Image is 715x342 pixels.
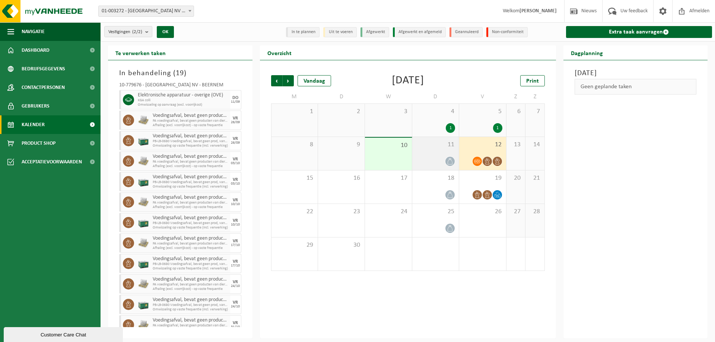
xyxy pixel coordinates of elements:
[153,256,228,262] span: Voedingsafval, bevat geen producten van dierlijke oorsprong, gemengde verpakking (exclusief glas)
[416,174,455,182] span: 18
[232,96,238,100] div: DO
[275,174,314,182] span: 15
[233,300,238,305] div: VR
[22,78,65,97] span: Contactpersonen
[231,141,240,145] div: 26/09
[526,78,539,84] span: Print
[176,70,184,77] span: 19
[231,325,240,329] div: 31/10
[153,215,228,221] span: Voedingsafval, bevat geen producten van dierlijke oorsprong, gemengde verpakking (exclusief glas)
[463,108,502,116] span: 5
[393,27,446,37] li: Afgewerkt en afgemeld
[22,41,50,60] span: Dashboard
[119,68,241,79] h3: In behandeling ( )
[22,153,82,171] span: Acceptatievoorwaarden
[510,108,521,116] span: 6
[153,195,228,201] span: Voedingsafval, bevat geen producten van dierlijke oorsprong, gemengde verpakking (exclusief glas)
[153,282,228,287] span: PA voedingsafval, bevat geen producten van dierlijke oorspr,
[153,307,228,312] span: Omwisseling op vaste frequentie (incl. verwerking)
[153,266,228,271] span: Omwisseling op vaste frequentie (incl. verwerking)
[231,182,240,186] div: 03/10
[22,22,45,41] span: Navigatie
[231,202,240,206] div: 10/10
[153,113,228,119] span: Voedingsafval, bevat geen producten van dierlijke oorsprong, gemengde verpakking (exclusief glas)
[108,45,173,60] h2: Te verwerken taken
[104,26,152,37] button: Vestigingen(2/2)
[369,141,408,150] span: 10
[506,90,525,103] td: Z
[529,108,540,116] span: 7
[231,223,240,227] div: 10/10
[283,75,294,86] span: Volgende
[138,278,149,290] img: LP-PA-00000-WDN-11
[231,264,240,268] div: 17/10
[519,8,557,14] strong: [PERSON_NAME]
[22,115,45,134] span: Kalender
[520,75,545,86] a: Print
[298,75,331,86] div: Vandaag
[369,208,408,216] span: 24
[153,323,228,328] span: PA voedingsafval, bevat geen producten van dierlijke oorspr,
[231,284,240,288] div: 24/10
[22,134,55,153] span: Product Shop
[231,100,240,104] div: 11/09
[153,317,228,323] span: Voedingsafval, bevat geen producten van dierlijke oorsprong, gemengde verpakking (exclusief glas)
[153,226,228,230] span: Omwisseling op vaste frequentie (incl. verwerking)
[138,319,149,330] img: LP-PA-00000-WDN-11
[322,108,361,116] span: 2
[153,133,228,139] span: Voedingsafval, bevat geen producten van dierlijke oorsprong, gemengde verpakking (exclusief glas)
[510,208,521,216] span: 27
[138,98,228,103] span: KGA colli
[322,174,361,182] span: 16
[416,108,455,116] span: 4
[153,201,228,205] span: PA voedingsafval, bevat geen producten van dierlijke oorspr,
[138,217,149,228] img: PB-LB-0680-HPE-GN-01
[138,92,228,98] span: Elektronische apparatuur - overige (OVE)
[153,180,228,185] span: PB-LB-0680 Voedingsafval, bevat geen prod, van dierl oorspr
[275,141,314,149] span: 8
[153,242,228,246] span: PA voedingsafval, bevat geen producten van dierlijke oorspr,
[138,115,149,126] img: LP-PA-00000-WDN-11
[529,208,540,216] span: 28
[463,174,502,182] span: 19
[98,6,194,17] span: 01-003272 - BELGOSUC NV - BEERNEM
[138,196,149,208] img: LP-PA-00000-WDN-11
[138,299,149,310] img: PB-LB-0680-HPE-GN-01
[138,135,149,146] img: PB-LB-0680-HPE-GN-01
[575,68,697,79] h3: [DATE]
[153,297,228,303] span: Voedingsafval, bevat geen producten van dierlijke oorsprong, gemengde verpakking (exclusief glas)
[529,174,540,182] span: 21
[233,198,238,202] div: VR
[566,26,712,38] a: Extra taak aanvragen
[323,27,357,37] li: Uit te voeren
[233,178,238,182] div: VR
[365,90,412,103] td: W
[233,218,238,223] div: VR
[322,141,361,149] span: 9
[153,287,228,291] span: Afhaling (excl. voorrijkost) - op vaste frequentie
[108,26,142,38] span: Vestigingen
[233,116,238,121] div: VR
[153,277,228,282] span: Voedingsafval, bevat geen producten van dierlijke oorsprong, gemengde verpakking (exclusief glas)
[510,141,521,149] span: 13
[153,144,228,148] span: Omwisseling op vaste frequentie (incl. verwerking)
[119,83,241,90] div: 10-779676 - [GEOGRAPHIC_DATA] NV - BEERNEM
[322,208,361,216] span: 23
[153,160,228,164] span: PA voedingsafval, bevat geen producten van dierlijke oorspr,
[369,174,408,182] span: 17
[153,123,228,128] span: Afhaling (excl. voorrijkost) - op vaste frequentie
[416,208,455,216] span: 25
[153,221,228,226] span: PB-LB-0680 Voedingsafval, bevat geen prod, van dierl oorspr
[493,123,502,133] div: 1
[22,60,65,78] span: Bedrijfsgegevens
[153,262,228,266] span: PB-LB-0680 Voedingsafval, bevat geen prod, van dierl oorspr
[575,79,697,95] div: Geen geplande taken
[412,90,459,103] td: D
[138,156,149,167] img: LP-PA-00000-WDN-11
[369,108,408,116] span: 3
[318,90,365,103] td: D
[153,246,228,250] span: Afhaling (excl. voorrijkost) - op vaste frequentie
[271,90,318,103] td: M
[231,305,240,309] div: 24/10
